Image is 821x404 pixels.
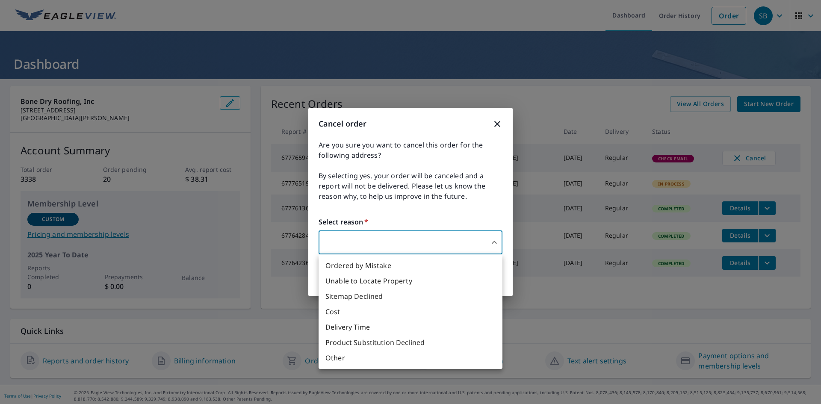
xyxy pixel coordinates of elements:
[319,335,502,350] li: Product Substitution Declined
[319,319,502,335] li: Delivery Time
[319,304,502,319] li: Cost
[319,258,502,273] li: Ordered by Mistake
[319,350,502,366] li: Other
[319,273,502,289] li: Unable to Locate Property
[319,289,502,304] li: Sitemap Declined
